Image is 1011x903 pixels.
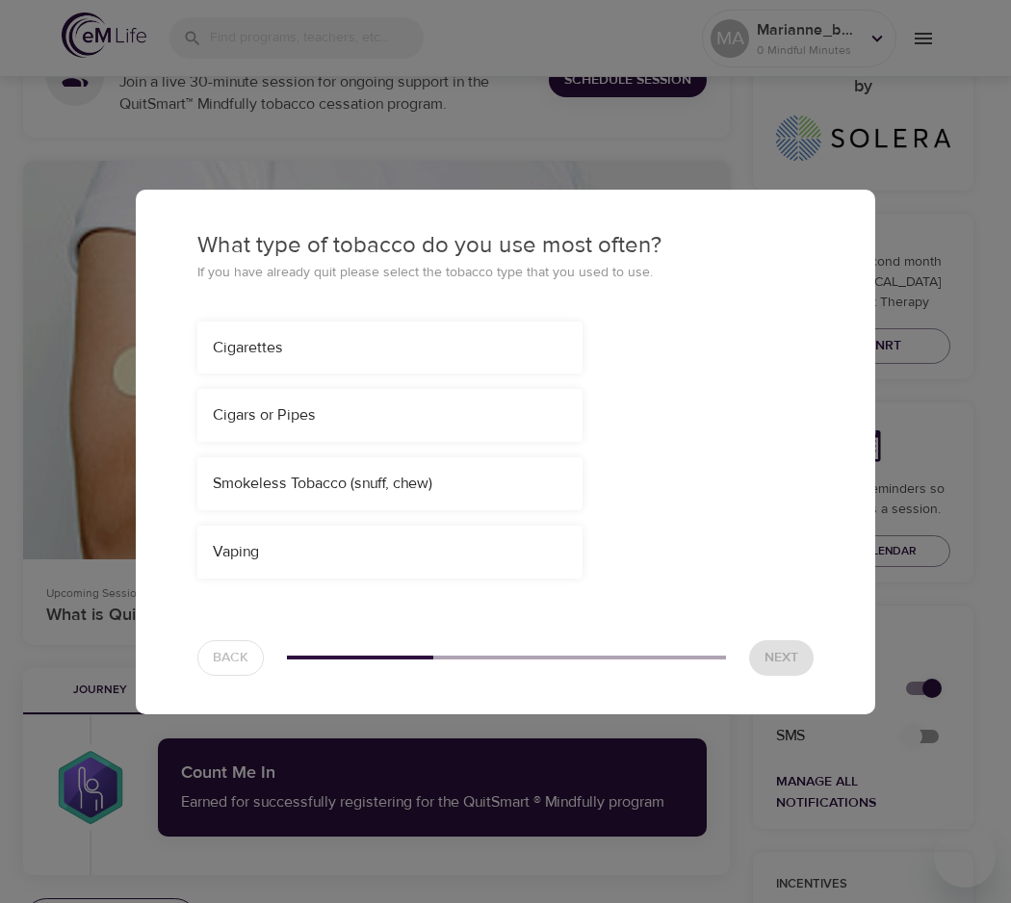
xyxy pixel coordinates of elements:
p: What type of tobacco do you use most often? [197,228,814,263]
div: Smokeless Tobacco (snuff, chew) [213,473,567,495]
p: If you have already quit please select the tobacco type that you used to use. [197,263,814,283]
div: Vaping [197,526,583,579]
div: Cigarettes [213,337,567,359]
div: Cigars or Pipes [197,389,583,442]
